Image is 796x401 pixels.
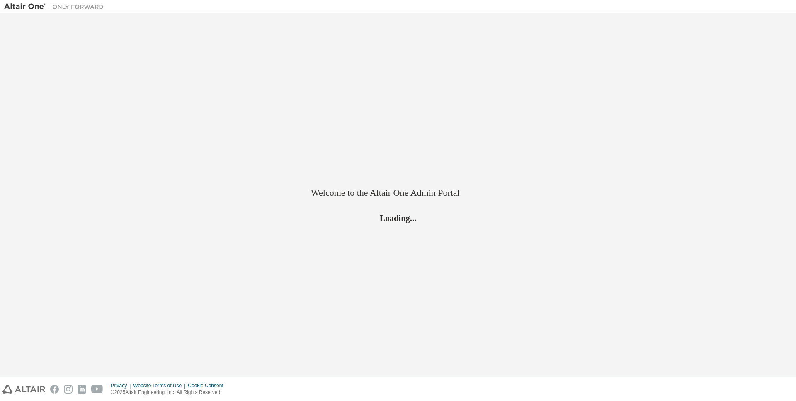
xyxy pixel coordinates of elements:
img: facebook.svg [50,385,59,394]
p: © 2025 Altair Engineering, Inc. All Rights Reserved. [111,389,228,396]
div: Privacy [111,382,133,389]
img: youtube.svg [91,385,103,394]
div: Cookie Consent [188,382,228,389]
img: Altair One [4,2,108,11]
h2: Welcome to the Altair One Admin Portal [311,187,485,199]
img: instagram.svg [64,385,73,394]
h2: Loading... [311,212,485,223]
div: Website Terms of Use [133,382,188,389]
img: altair_logo.svg [2,385,45,394]
img: linkedin.svg [78,385,86,394]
